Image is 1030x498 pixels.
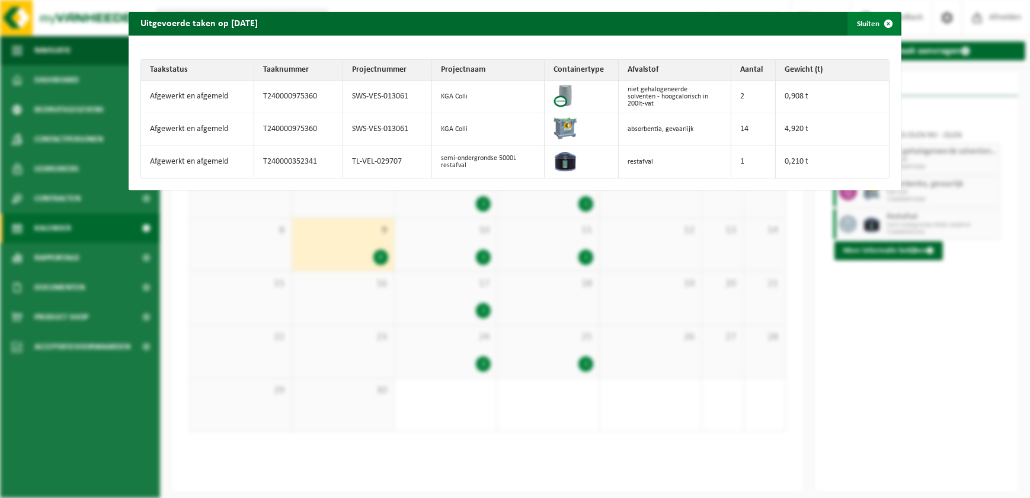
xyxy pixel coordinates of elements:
[776,60,888,81] th: Gewicht (t)
[141,60,254,81] th: Taakstatus
[432,81,545,113] td: KGA Colli
[432,60,545,81] th: Projectnaam
[731,113,776,146] td: 14
[619,60,731,81] th: Afvalstof
[545,60,619,81] th: Containertype
[731,146,776,178] td: 1
[554,116,577,140] img: PB-AP-0800-MET-02-01
[343,113,432,146] td: SWS-VES-013061
[554,84,577,107] img: LP-LD-00200-CU
[343,81,432,113] td: SWS-VES-013061
[619,81,731,113] td: niet gehalogeneerde solventen - hoogcalorisch in 200lt-vat
[141,81,254,113] td: Afgewerkt en afgemeld
[847,12,900,36] button: Sluiten
[776,113,888,146] td: 4,920 t
[619,113,731,146] td: absorbentia, gevaarlijk
[343,146,432,178] td: TL-VEL-029707
[129,12,270,34] h2: Uitgevoerde taken op [DATE]
[254,60,343,81] th: Taaknummer
[254,113,343,146] td: T240000975360
[731,81,776,113] td: 2
[432,113,545,146] td: KGA Colli
[619,146,731,178] td: restafval
[776,146,888,178] td: 0,210 t
[254,146,343,178] td: T240000352341
[141,113,254,146] td: Afgewerkt en afgemeld
[141,146,254,178] td: Afgewerkt en afgemeld
[432,146,545,178] td: semi-ondergrondse 5000L restafval
[343,60,432,81] th: Projectnummer
[254,81,343,113] td: T240000975360
[731,60,776,81] th: Aantal
[554,149,577,173] img: CR-SU-1C-5000-000-02
[776,81,888,113] td: 0,908 t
